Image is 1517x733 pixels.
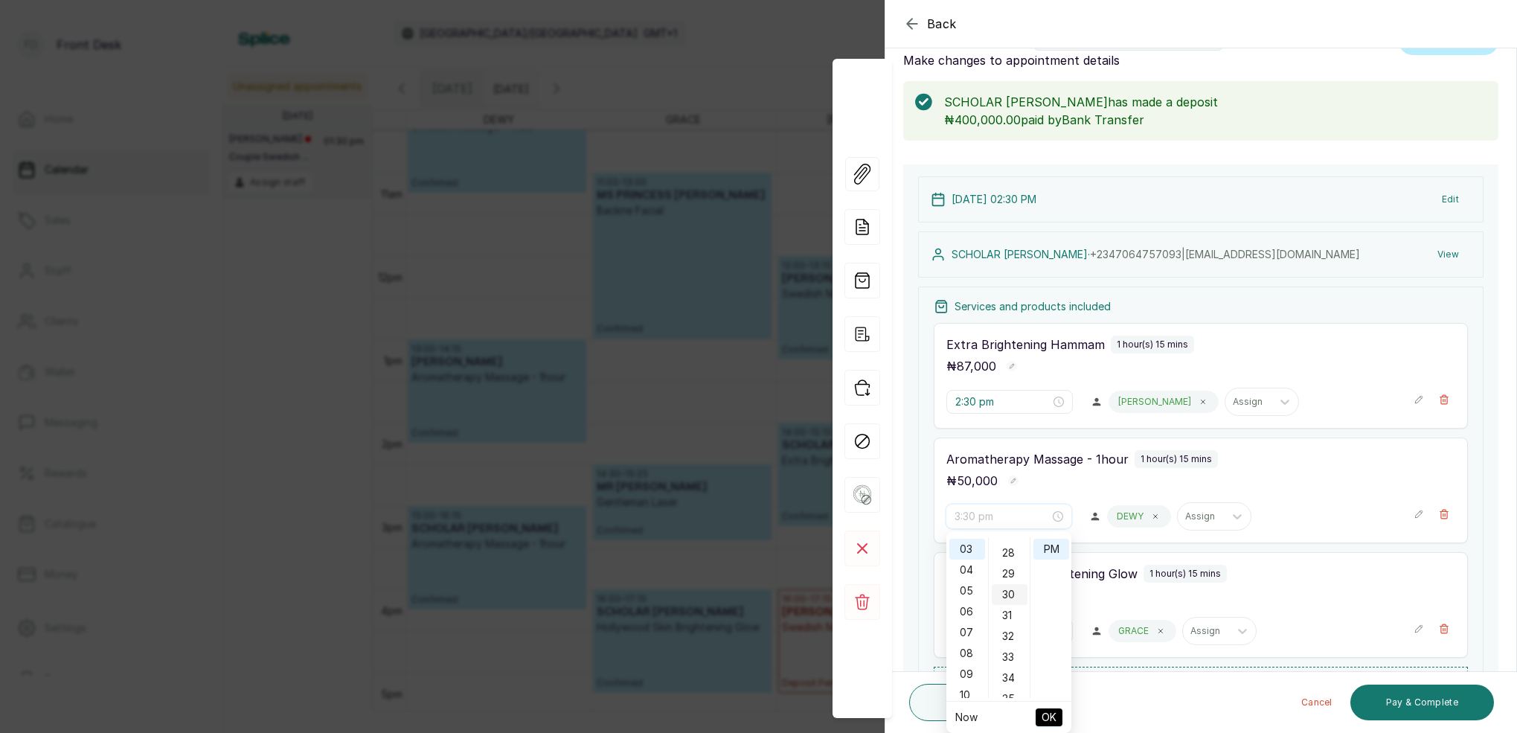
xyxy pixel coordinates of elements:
[946,336,1105,353] p: Extra Brightening Hammam
[1118,396,1191,408] p: [PERSON_NAME]
[992,563,1027,584] div: 29
[949,539,985,560] div: 03
[1430,186,1471,213] button: Edit
[992,647,1027,668] div: 33
[992,688,1027,709] div: 35
[992,542,1027,563] div: 28
[1141,453,1212,465] p: 1 hour(s) 15 mins
[949,685,985,705] div: 10
[1042,703,1056,732] span: OK
[934,667,1468,704] button: Add new
[1117,339,1188,351] p: 1 hour(s) 15 mins
[1090,248,1360,260] span: +234 7064757093 | [EMAIL_ADDRESS][DOMAIN_NAME]
[992,668,1027,688] div: 34
[955,394,1051,410] input: Select time
[944,93,1486,111] p: SCHOLAR [PERSON_NAME] has made a deposit
[1033,539,1069,560] div: PM
[1289,685,1344,720] button: Cancel
[946,472,998,490] p: ₦
[952,192,1036,207] p: [DATE] 02:30 PM
[1350,685,1494,720] button: Pay & Complete
[909,684,1004,721] button: Save
[949,643,985,664] div: 08
[955,299,1111,314] p: Services and products included
[992,584,1027,605] div: 30
[949,560,985,580] div: 04
[952,247,1360,262] p: SCHOLAR [PERSON_NAME] ·
[949,622,985,643] div: 07
[1118,625,1149,637] p: GRACE
[949,664,985,685] div: 09
[903,51,1393,69] p: Make changes to appointment details
[1425,241,1471,268] button: View
[949,580,985,601] div: 05
[946,450,1129,468] p: Aromatherapy Massage - 1hour
[957,473,998,488] span: 50,000
[992,626,1027,647] div: 32
[992,605,1027,626] div: 31
[946,357,996,375] p: ₦
[944,111,1486,129] p: ₦400,000.00 paid by Bank Transfer
[955,508,1050,525] input: Select time
[903,15,957,33] button: Back
[949,601,985,622] div: 06
[1036,708,1062,726] button: OK
[955,711,978,723] a: Now
[1117,510,1144,522] p: DEWY
[1149,568,1221,580] p: 1 hour(s) 15 mins
[957,359,996,374] span: 87,000
[927,15,957,33] span: Back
